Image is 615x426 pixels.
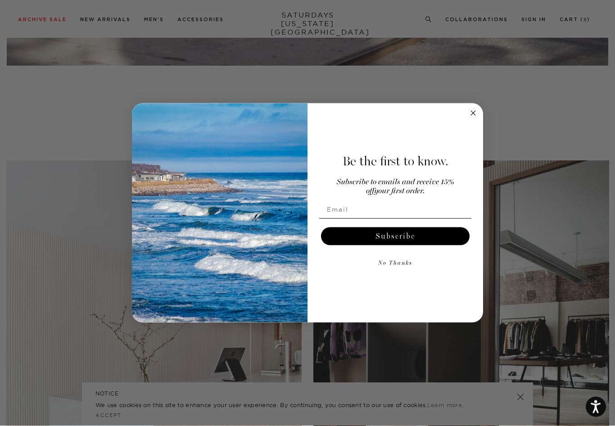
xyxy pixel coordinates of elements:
[468,108,479,119] button: Close dialog
[343,154,448,169] span: Be the first to know.
[319,200,471,218] input: Email
[366,187,374,195] span: off
[132,103,307,323] img: 125c788d-000d-4f3e-b05a-1b92b2a23ec9.jpeg
[319,254,471,272] button: No Thanks
[321,227,470,245] button: Subscribe
[374,187,425,195] span: your first order.
[337,178,454,186] span: Subscribe to emails and receive 15%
